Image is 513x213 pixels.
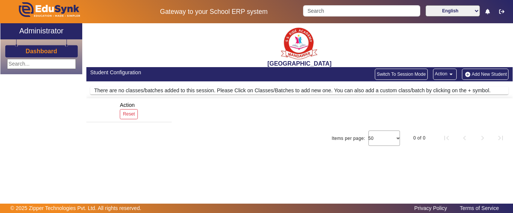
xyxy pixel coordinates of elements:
button: Add New Student [462,69,508,80]
div: Action [117,98,140,122]
button: Previous page [456,129,474,147]
img: b9104f0a-387a-4379-b368-ffa933cda262 [281,25,318,60]
img: add-new-student.png [464,71,472,78]
button: Switch To Session Mode [375,69,428,80]
h5: Gateway to your School ERP system [133,8,296,16]
div: There are no classes/batches added to this session. Please Click on Classes/Batches to add new on... [90,87,508,94]
h3: Dashboard [26,48,57,55]
button: First page [438,129,456,147]
button: Action [433,69,457,80]
p: © 2025 Zipper Technologies Pvt. Ltd. All rights reserved. [11,204,142,212]
h2: Administrator [19,26,63,35]
a: Administrator [0,23,82,39]
div: Items per page: [332,135,365,142]
button: Next page [474,129,492,147]
mat-icon: arrow_drop_down [447,70,455,78]
div: 0 of 0 [413,134,425,142]
a: Privacy Policy [410,203,451,213]
h2: [GEOGRAPHIC_DATA] [86,60,513,67]
button: Last page [492,129,510,147]
input: Search [303,5,420,16]
a: Terms of Service [456,203,502,213]
a: Dashboard [25,47,57,55]
input: Search... [7,59,76,69]
button: Reset [120,109,138,119]
div: Student Configuration [90,69,296,76]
